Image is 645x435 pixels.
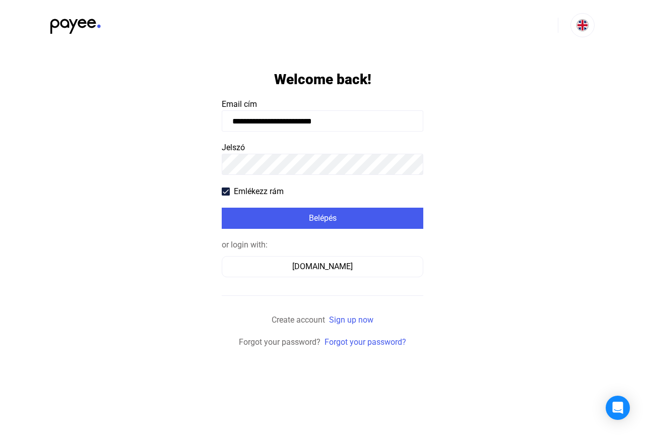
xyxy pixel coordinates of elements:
img: black-payee-blue-dot.svg [50,13,101,34]
a: Sign up now [329,315,373,325]
div: [DOMAIN_NAME] [225,261,420,273]
span: Email cím [222,99,257,109]
button: EN [570,13,595,37]
div: Open Intercom Messenger [606,396,630,420]
div: or login with: [222,239,423,251]
span: Create account [272,315,325,325]
img: EN [576,19,589,31]
div: Belépés [225,212,420,224]
a: Forgot your password? [325,337,406,347]
span: Forgot your password? [239,337,320,347]
button: [DOMAIN_NAME] [222,256,423,277]
span: Jelszó [222,143,245,152]
span: Emlékezz rám [234,185,284,198]
h1: Welcome back! [274,71,371,88]
button: Belépés [222,208,423,229]
a: [DOMAIN_NAME] [222,262,423,271]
